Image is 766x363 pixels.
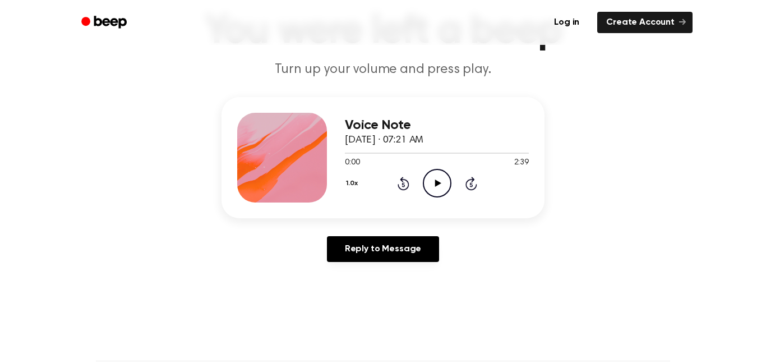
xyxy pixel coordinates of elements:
button: 1.0x [345,174,362,193]
span: 0:00 [345,157,359,169]
p: Turn up your volume and press play. [168,61,598,79]
a: Create Account [597,12,693,33]
a: Reply to Message [327,236,439,262]
a: Log in [543,10,590,35]
span: [DATE] · 07:21 AM [345,135,423,145]
a: Beep [73,12,137,34]
h3: Voice Note [345,118,529,133]
span: 2:39 [514,157,529,169]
